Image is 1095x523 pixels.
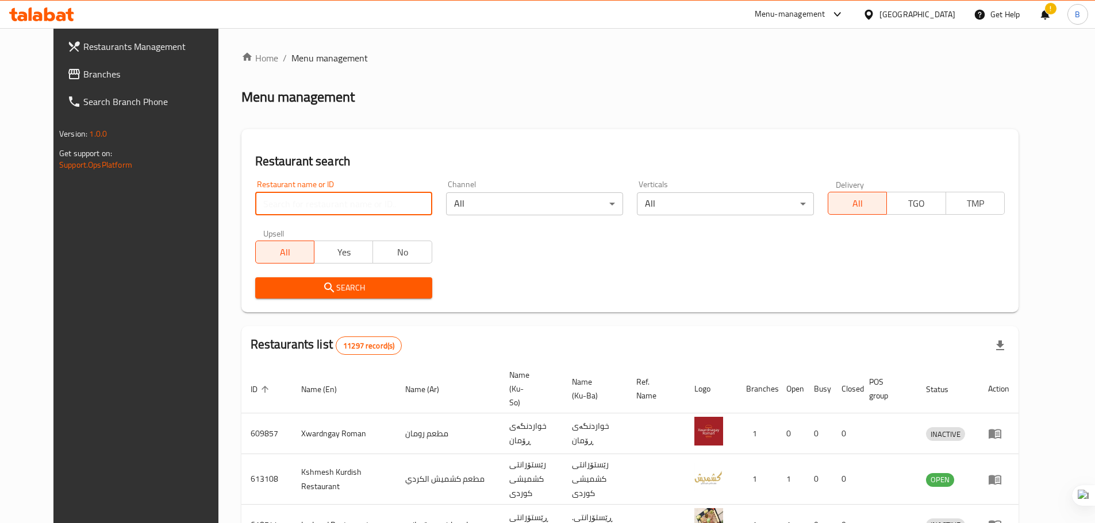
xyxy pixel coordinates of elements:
[301,382,352,396] span: Name (En)
[986,332,1014,359] div: Export file
[737,413,777,454] td: 1
[500,454,563,505] td: رێستۆرانتی کشمیشى كوردى
[1075,8,1080,21] span: B
[241,88,355,106] h2: Menu management
[255,241,314,264] button: All
[832,454,860,505] td: 0
[500,413,563,454] td: خواردنگەی ڕۆمان
[255,192,432,215] input: Search for restaurant name or ID..
[737,365,777,413] th: Branches
[951,195,1000,212] span: TMP
[572,375,613,402] span: Name (Ku-Ba)
[869,375,903,402] span: POS group
[805,413,832,454] td: 0
[292,454,396,505] td: Kshmesh Kurdish Restaurant
[777,413,805,454] td: 0
[241,51,1019,65] nav: breadcrumb
[251,382,272,396] span: ID
[563,454,627,505] td: رێستۆرانتی کشمیشى كوردى
[83,40,227,53] span: Restaurants Management
[836,180,865,188] label: Delivery
[828,192,887,215] button: All
[58,60,236,88] a: Branches
[58,33,236,60] a: Restaurants Management
[59,126,87,141] span: Version:
[685,365,737,413] th: Logo
[372,241,432,264] button: No
[832,365,860,413] th: Closed
[59,157,132,172] a: Support.OpsPlatform
[694,463,723,491] img: Kshmesh Kurdish Restaurant
[833,195,882,212] span: All
[292,413,396,454] td: Xwardngay Roman
[777,454,805,505] td: 1
[396,413,500,454] td: مطعم رومان
[805,454,832,505] td: 0
[396,454,500,505] td: مطعم كشميش الكردي
[637,192,814,215] div: All
[979,365,1019,413] th: Action
[83,67,227,81] span: Branches
[946,192,1005,215] button: TMP
[446,192,623,215] div: All
[314,241,373,264] button: Yes
[832,413,860,454] td: 0
[405,382,454,396] span: Name (Ar)
[926,382,963,396] span: Status
[319,244,368,261] span: Yes
[988,427,1009,440] div: Menu
[251,336,402,355] h2: Restaurants list
[892,195,941,212] span: TGO
[694,417,723,445] img: Xwardngay Roman
[83,95,227,109] span: Search Branch Phone
[59,146,112,161] span: Get support on:
[336,336,402,355] div: Total records count
[879,8,955,21] div: [GEOGRAPHIC_DATA]
[58,88,236,115] a: Search Branch Phone
[636,375,671,402] span: Ref. Name
[737,454,777,505] td: 1
[241,454,292,505] td: 613108
[805,365,832,413] th: Busy
[886,192,946,215] button: TGO
[264,281,423,295] span: Search
[263,229,285,237] label: Upsell
[563,413,627,454] td: خواردنگەی ڕۆمان
[755,7,825,21] div: Menu-management
[378,244,427,261] span: No
[255,153,1005,170] h2: Restaurant search
[241,413,292,454] td: 609857
[926,427,965,441] div: INACTIVE
[283,51,287,65] li: /
[988,472,1009,486] div: Menu
[255,277,432,299] button: Search
[926,473,954,486] span: OPEN
[291,51,368,65] span: Menu management
[926,428,965,441] span: INACTIVE
[89,126,107,141] span: 1.0.0
[509,368,549,409] span: Name (Ku-So)
[336,340,401,351] span: 11297 record(s)
[777,365,805,413] th: Open
[241,51,278,65] a: Home
[260,244,310,261] span: All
